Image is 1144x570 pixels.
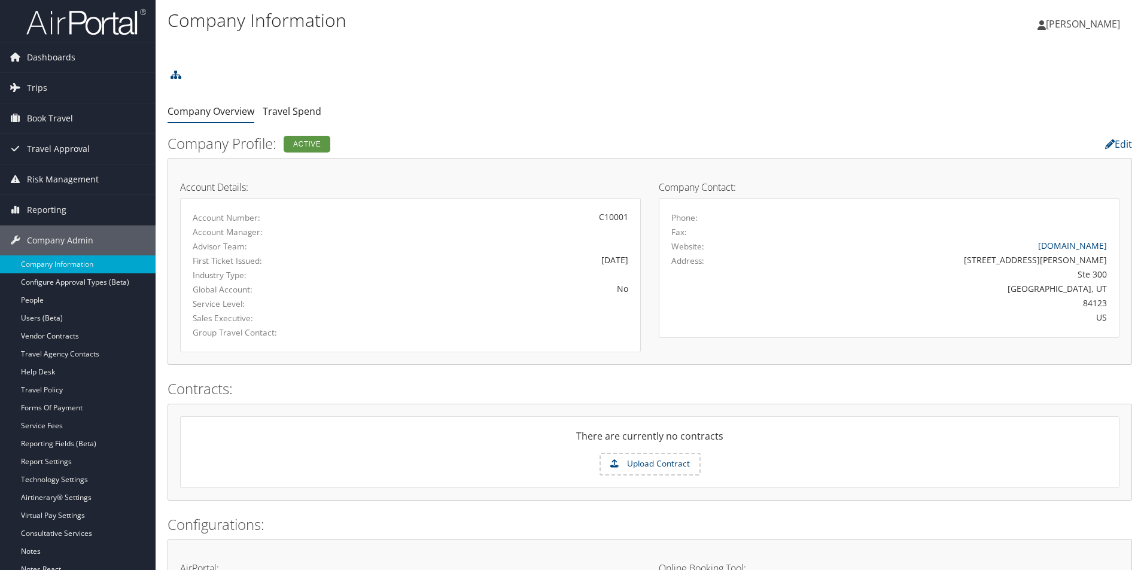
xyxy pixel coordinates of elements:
div: Active [284,136,330,153]
a: [PERSON_NAME] [1037,6,1132,42]
span: Book Travel [27,103,73,133]
label: First Ticket Issued: [193,255,326,267]
a: Travel Spend [263,105,321,118]
label: Address: [671,255,704,267]
a: Edit [1105,138,1132,151]
div: There are currently no contracts [181,429,1119,453]
h1: Company Information [168,8,811,33]
div: Ste 300 [785,268,1108,281]
div: [GEOGRAPHIC_DATA], UT [785,282,1108,295]
h2: Contracts: [168,379,1132,399]
label: Fax: [671,226,687,238]
h2: Configurations: [168,514,1132,535]
div: [STREET_ADDRESS][PERSON_NAME] [785,254,1108,266]
label: Account Manager: [193,226,326,238]
span: Risk Management [27,164,99,194]
span: Travel Approval [27,134,90,164]
div: No [344,282,628,295]
h4: Account Details: [180,182,641,192]
h2: Company Profile: [168,133,805,154]
span: Dashboards [27,42,75,72]
span: Reporting [27,195,66,225]
label: Phone: [671,212,698,224]
div: 84123 [785,297,1108,309]
div: C10001 [344,211,628,223]
label: Global Account: [193,284,326,295]
a: Company Overview [168,105,254,118]
img: airportal-logo.png [26,8,146,36]
a: [DOMAIN_NAME] [1038,240,1107,251]
div: US [785,311,1108,324]
label: Account Number: [193,212,326,224]
label: Industry Type: [193,269,326,281]
label: Sales Executive: [193,312,326,324]
label: Upload Contract [601,454,699,474]
span: Trips [27,73,47,103]
label: Service Level: [193,298,326,310]
span: [PERSON_NAME] [1046,17,1120,31]
div: [DATE] [344,254,628,266]
h4: Company Contact: [659,182,1119,192]
label: Advisor Team: [193,240,326,252]
label: Website: [671,240,704,252]
label: Group Travel Contact: [193,327,326,339]
span: Company Admin [27,225,93,255]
